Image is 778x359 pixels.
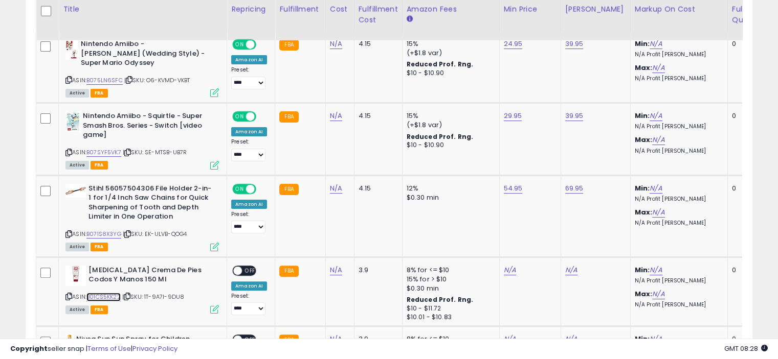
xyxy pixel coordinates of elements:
[565,183,584,194] a: 69.95
[231,281,267,291] div: Amazon AI
[132,344,177,353] a: Privacy Policy
[86,148,121,157] a: B07SYF5VK7
[86,293,121,301] a: B01CS5KK22
[86,230,121,238] a: B071S8X3YG
[732,266,764,275] div: 0
[255,112,271,121] span: OFF
[635,183,650,193] b: Min:
[650,265,662,275] a: N/A
[504,265,516,275] a: N/A
[123,230,187,238] span: | SKU: EK-ULVB-QOG4
[650,183,662,194] a: N/A
[652,63,664,73] a: N/A
[330,183,342,194] a: N/A
[233,112,246,121] span: ON
[63,4,223,15] div: Title
[652,289,664,299] a: N/A
[635,277,720,284] p: N/A Profit [PERSON_NAME]
[123,148,187,156] span: | SKU: SE-MTSB-UB7R
[10,344,48,353] strong: Copyright
[88,184,213,224] b: Stihl 56057504306 File Holder 2-in-1 for 1/4 Inch Saw Chains for Quick Sharpening of Tooth and De...
[407,69,492,78] div: $10 - $10.90
[65,161,89,170] span: All listings currently available for purchase on Amazon
[124,76,190,84] span: | SKU: O6-KVMD-VKBT
[83,111,207,142] b: Nintendo Amiibo - Squirtle - Super Smash Bros. Series - Switch [video game]
[732,4,767,26] div: Fulfillable Quantity
[279,4,321,15] div: Fulfillment
[231,127,267,136] div: Amazon AI
[635,123,720,130] p: N/A Profit [PERSON_NAME]
[255,184,271,193] span: OFF
[279,39,298,51] small: FBA
[91,161,108,170] span: FBA
[231,4,271,15] div: Repricing
[407,141,492,150] div: $10 - $10.90
[231,66,267,89] div: Preset:
[122,293,184,301] span: | SKU: 1T-9A7I-9DU8
[635,135,653,145] b: Max:
[359,266,394,275] div: 3.9
[504,183,523,194] a: 54.95
[732,111,764,121] div: 0
[635,207,653,217] b: Max:
[635,301,720,308] p: N/A Profit [PERSON_NAME]
[565,39,584,49] a: 39.95
[652,135,664,145] a: N/A
[732,39,764,49] div: 0
[565,4,626,15] div: [PERSON_NAME]
[65,184,86,198] img: 31l6pW2GFvL._SL40_.jpg
[91,305,108,314] span: FBA
[407,184,492,193] div: 12%
[407,295,474,304] b: Reduced Prof. Rng.
[504,39,523,49] a: 24.95
[330,111,342,121] a: N/A
[650,111,662,121] a: N/A
[233,40,246,49] span: ON
[407,60,474,68] b: Reduced Prof. Rng.
[279,266,298,277] small: FBA
[635,63,653,73] b: Max:
[86,76,123,85] a: B075LN6SFC
[10,344,177,354] div: seller snap | |
[231,211,267,234] div: Preset:
[91,89,108,98] span: FBA
[231,138,267,161] div: Preset:
[504,111,522,121] a: 29.95
[65,111,80,132] img: 41PB2VcJ-1L._SL40_.jpg
[565,111,584,121] a: 39.95
[635,265,650,275] b: Min:
[635,39,650,49] b: Min:
[407,39,492,49] div: 15%
[91,243,108,251] span: FBA
[635,4,723,15] div: Markup on Cost
[65,39,219,96] div: ASIN:
[330,4,350,15] div: Cost
[407,284,492,293] div: $0.30 min
[635,111,650,121] b: Min:
[65,39,78,60] img: 41bsVXNsmbL._SL40_.jpg
[65,184,219,250] div: ASIN:
[81,39,205,70] b: Nintendo Amiibo - [PERSON_NAME] (Wedding Style) - Super Mario Odyssey
[231,200,267,209] div: Amazon AI
[279,184,298,195] small: FBA
[407,313,492,322] div: $10.01 - $10.83
[359,39,394,49] div: 4.15
[732,184,764,193] div: 0
[407,49,492,58] div: (+$1.8 var)
[504,4,557,15] div: Min Price
[87,344,131,353] a: Terms of Use
[407,15,413,24] small: Amazon Fees.
[65,243,89,251] span: All listings currently available for purchase on Amazon
[407,132,474,141] b: Reduced Prof. Rng.
[233,184,246,193] span: ON
[359,111,394,121] div: 4.15
[255,40,271,49] span: OFF
[65,89,89,98] span: All listings currently available for purchase on Amazon
[652,207,664,218] a: N/A
[565,265,577,275] a: N/A
[635,148,720,155] p: N/A Profit [PERSON_NAME]
[359,4,398,26] div: Fulfillment Cost
[231,55,267,64] div: Amazon AI
[407,111,492,121] div: 15%
[407,4,495,15] div: Amazon Fees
